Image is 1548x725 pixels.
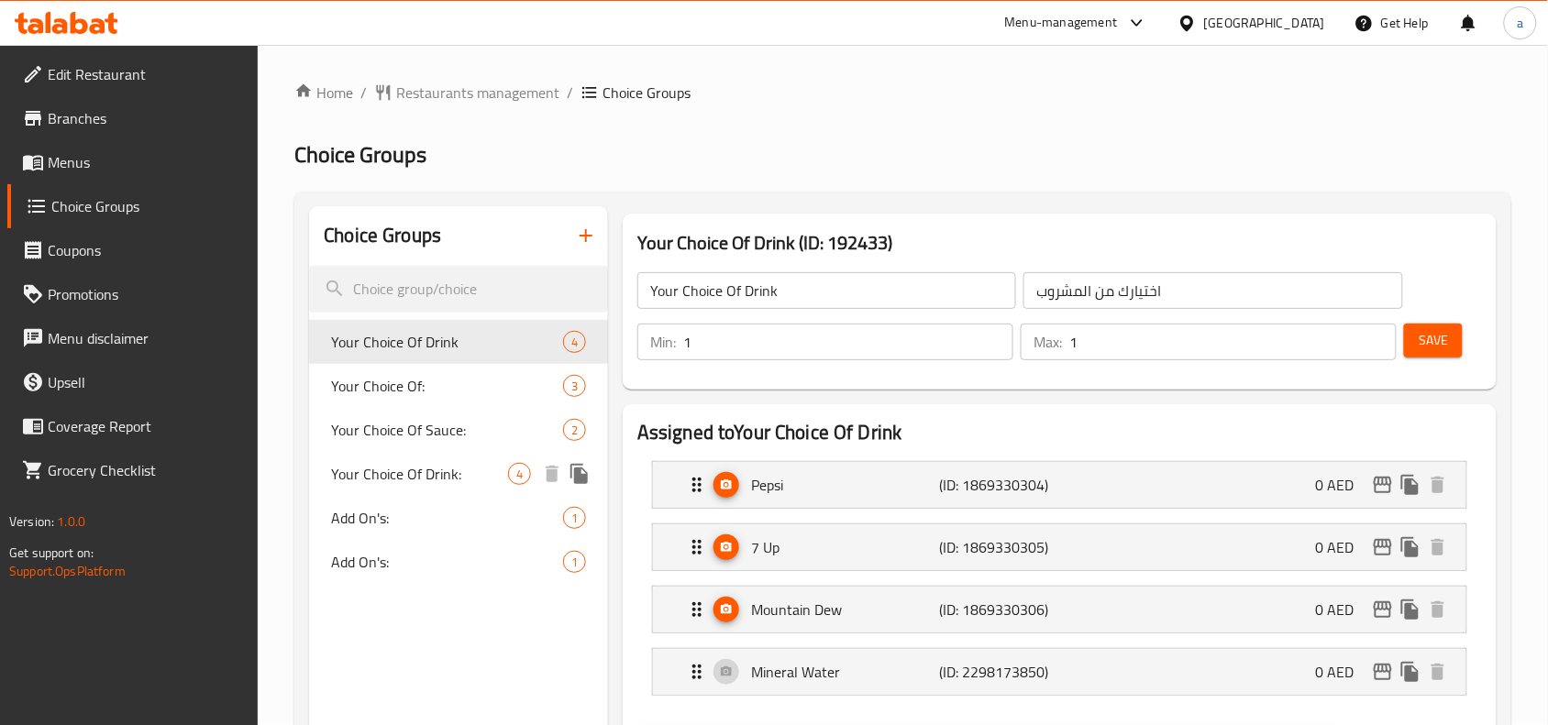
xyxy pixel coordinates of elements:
[48,371,244,393] span: Upsell
[309,266,608,313] input: search
[48,107,244,129] span: Branches
[7,52,259,96] a: Edit Restaurant
[1424,471,1452,499] button: delete
[637,641,1482,703] li: Expand
[331,551,563,573] span: Add On's:
[1419,329,1448,352] span: Save
[939,536,1065,558] p: (ID: 1869330305)
[1369,596,1397,623] button: edit
[564,510,585,527] span: 1
[564,334,585,351] span: 4
[564,422,585,439] span: 2
[1517,13,1523,33] span: a
[603,82,691,104] span: Choice Groups
[751,599,939,621] p: Mountain Dew
[309,496,608,540] div: Add On's:1
[374,82,559,104] a: Restaurants management
[1424,658,1452,686] button: delete
[331,419,563,441] span: Your Choice Of Sauce:
[309,540,608,584] div: Add On's:1
[48,283,244,305] span: Promotions
[567,82,573,104] li: /
[653,524,1466,570] div: Expand
[7,448,259,492] a: Grocery Checklist
[1397,471,1424,499] button: duplicate
[7,360,259,404] a: Upsell
[7,404,259,448] a: Coverage Report
[653,587,1466,632] div: Expand
[9,510,54,533] span: Version:
[51,195,244,217] span: Choice Groups
[637,578,1482,641] li: Expand
[48,239,244,261] span: Coupons
[1204,13,1325,33] div: [GEOGRAPHIC_DATA]
[331,331,563,353] span: Your Choice Of Drink
[309,320,608,364] div: Your Choice Of Drink4
[751,536,939,558] p: 7 Up
[650,331,676,353] p: Min:
[653,649,1466,695] div: Expand
[637,228,1482,258] h3: Your Choice Of Drink (ID: 192433)
[508,463,531,485] div: Choices
[360,82,367,104] li: /
[1369,658,1397,686] button: edit
[324,222,441,249] h2: Choice Groups
[1369,471,1397,499] button: edit
[653,462,1466,508] div: Expand
[7,96,259,140] a: Branches
[9,559,126,583] a: Support.OpsPlatform
[1424,596,1452,623] button: delete
[563,551,586,573] div: Choices
[7,140,259,184] a: Menus
[9,541,94,565] span: Get support on:
[1034,331,1062,353] p: Max:
[637,516,1482,578] li: Expand
[48,327,244,349] span: Menu disclaimer
[1369,533,1397,561] button: edit
[294,134,426,175] span: Choice Groups
[751,474,939,496] p: Pepsi
[57,510,85,533] span: 1.0.0
[1397,658,1424,686] button: duplicate
[48,151,244,173] span: Menus
[294,82,1511,104] nav: breadcrumb
[1005,12,1118,34] div: Menu-management
[509,466,530,483] span: 4
[564,378,585,395] span: 3
[48,459,244,481] span: Grocery Checklist
[563,419,586,441] div: Choices
[1316,474,1369,496] p: 0 AED
[331,463,508,485] span: Your Choice Of Drink:
[1316,536,1369,558] p: 0 AED
[563,507,586,529] div: Choices
[48,415,244,437] span: Coverage Report
[637,419,1482,446] h2: Assigned to Your Choice Of Drink
[939,599,1065,621] p: (ID: 1869330306)
[7,316,259,360] a: Menu disclaimer
[1424,533,1452,561] button: delete
[331,375,563,397] span: Your Choice Of:
[7,184,259,228] a: Choice Groups
[7,272,259,316] a: Promotions
[1397,533,1424,561] button: duplicate
[1404,324,1463,357] button: Save
[294,82,353,104] a: Home
[1316,661,1369,683] p: 0 AED
[1397,596,1424,623] button: duplicate
[538,460,566,488] button: delete
[566,460,593,488] button: duplicate
[7,228,259,272] a: Coupons
[564,554,585,571] span: 1
[309,364,608,408] div: Your Choice Of:3
[1316,599,1369,621] p: 0 AED
[396,82,559,104] span: Restaurants management
[309,408,608,452] div: Your Choice Of Sauce:2
[637,454,1482,516] li: Expand
[309,452,608,496] div: Your Choice Of Drink:4deleteduplicate
[939,474,1065,496] p: (ID: 1869330304)
[751,661,939,683] p: Mineral Water
[939,661,1065,683] p: (ID: 2298173850)
[331,507,563,529] span: Add On's:
[48,63,244,85] span: Edit Restaurant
